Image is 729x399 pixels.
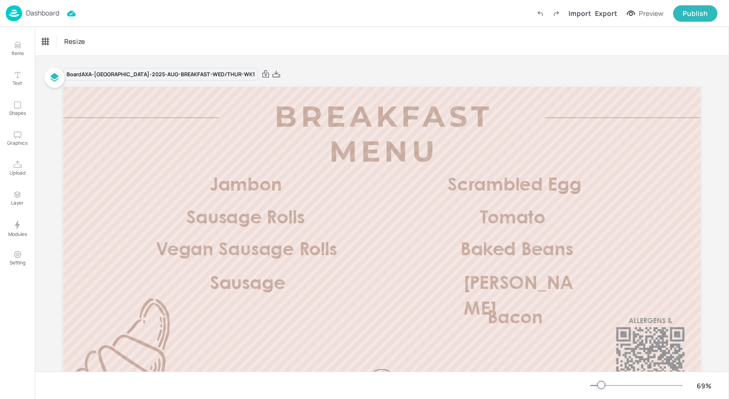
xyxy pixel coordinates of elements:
span: [PERSON_NAME] [464,275,573,318]
div: Publish [683,8,708,19]
span: Scrambled Egg [447,177,581,194]
span: Vegan Sausage Rolls [156,241,337,259]
span: Jambon [210,177,282,194]
div: Import [568,8,591,18]
label: Undo (Ctrl + Z) [532,5,548,22]
label: Redo (Ctrl + Y) [548,5,565,22]
img: logo-86c26b7e.jpg [6,5,22,21]
button: Preview [621,6,669,21]
span: Tomato [480,209,545,227]
span: Sausage Rolls [186,209,305,227]
span: Baked Beans [460,241,573,259]
span: Bacon [487,310,542,327]
div: Board AXA-[GEOGRAPHIC_DATA]-2025-AUG-BREAKFAST-WED/THUR-WK1 [63,68,258,81]
span: Sausage [210,275,285,292]
button: Publish [673,5,717,22]
div: 69 % [692,381,715,391]
div: Export [595,8,617,18]
p: Dashboard [26,10,59,16]
span: Resize [62,36,87,46]
div: Preview [639,8,663,19]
